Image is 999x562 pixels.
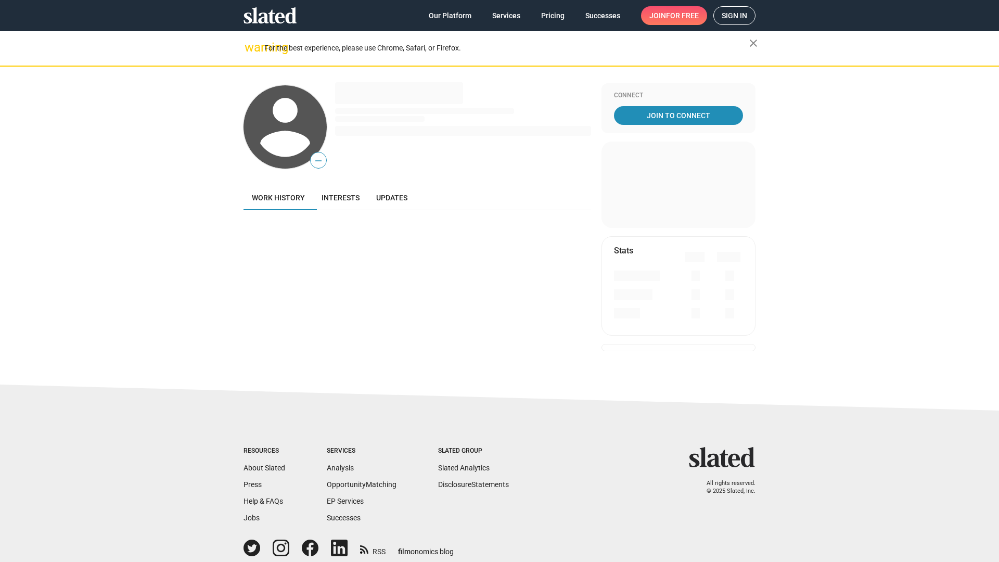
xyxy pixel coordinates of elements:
a: Sign in [713,6,755,25]
span: — [311,154,326,168]
span: Our Platform [429,6,471,25]
span: film [398,547,411,556]
a: Joinfor free [641,6,707,25]
a: filmonomics blog [398,539,454,557]
a: Help & FAQs [244,497,283,505]
a: Analysis [327,464,354,472]
a: DisclosureStatements [438,480,509,489]
div: Slated Group [438,447,509,455]
div: Connect [614,92,743,100]
a: Pricing [533,6,573,25]
mat-icon: close [747,37,760,49]
a: Our Platform [420,6,480,25]
mat-icon: warning [245,41,257,54]
div: For the best experience, please use Chrome, Safari, or Firefox. [264,41,749,55]
span: Work history [252,194,305,202]
span: Successes [585,6,620,25]
a: EP Services [327,497,364,505]
span: Services [492,6,520,25]
a: Work history [244,185,313,210]
a: Services [484,6,529,25]
span: Join [649,6,699,25]
a: Press [244,480,262,489]
span: Pricing [541,6,565,25]
span: Updates [376,194,407,202]
mat-card-title: Stats [614,245,633,256]
a: Updates [368,185,416,210]
a: Successes [327,514,361,522]
span: Join To Connect [616,106,741,125]
p: All rights reserved. © 2025 Slated, Inc. [696,480,755,495]
span: for free [666,6,699,25]
a: RSS [360,541,386,557]
a: Jobs [244,514,260,522]
a: Successes [577,6,629,25]
a: OpportunityMatching [327,480,396,489]
span: Interests [322,194,360,202]
div: Services [327,447,396,455]
a: Interests [313,185,368,210]
a: Join To Connect [614,106,743,125]
a: Slated Analytics [438,464,490,472]
a: About Slated [244,464,285,472]
span: Sign in [722,7,747,24]
div: Resources [244,447,285,455]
